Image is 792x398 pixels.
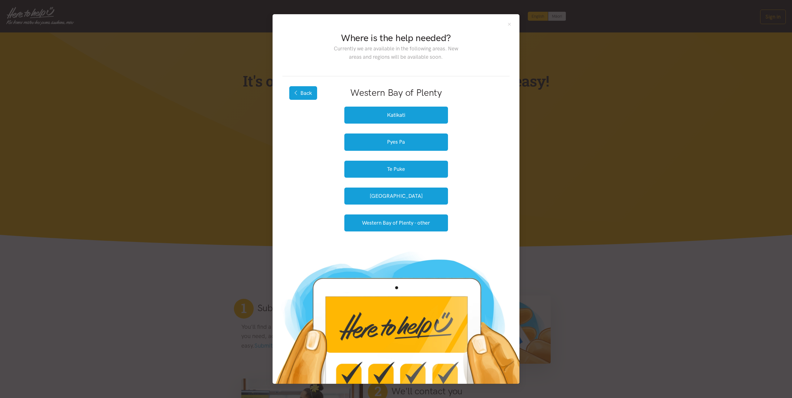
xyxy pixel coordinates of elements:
[344,107,448,124] button: Katikati
[344,161,448,178] button: Te Puke
[329,32,463,44] h2: Where is the help needed?
[507,22,512,27] button: Close
[344,188,448,205] button: [GEOGRAPHIC_DATA]
[329,44,463,61] p: Currently we are available in the following areas. New areas and regions will be available soon.
[289,86,317,100] button: Back
[344,133,448,150] button: Pyes Pa
[292,86,500,99] h2: Western Bay of Plenty
[344,214,448,231] button: Western Bay of Plenty - other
